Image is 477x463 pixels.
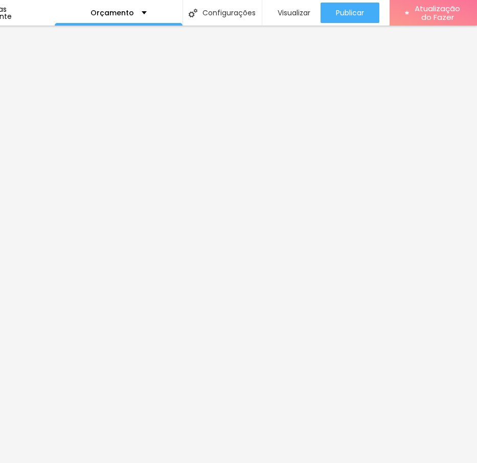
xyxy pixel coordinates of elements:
[90,8,134,18] font: Orçamento
[278,8,310,18] font: Visualizar
[415,3,460,22] font: Atualização do Fazer
[189,9,197,17] img: Ícone
[262,3,321,23] button: Visualizar
[321,3,379,23] button: Publicar
[202,8,256,18] font: Configurações
[336,8,364,18] font: Publicar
